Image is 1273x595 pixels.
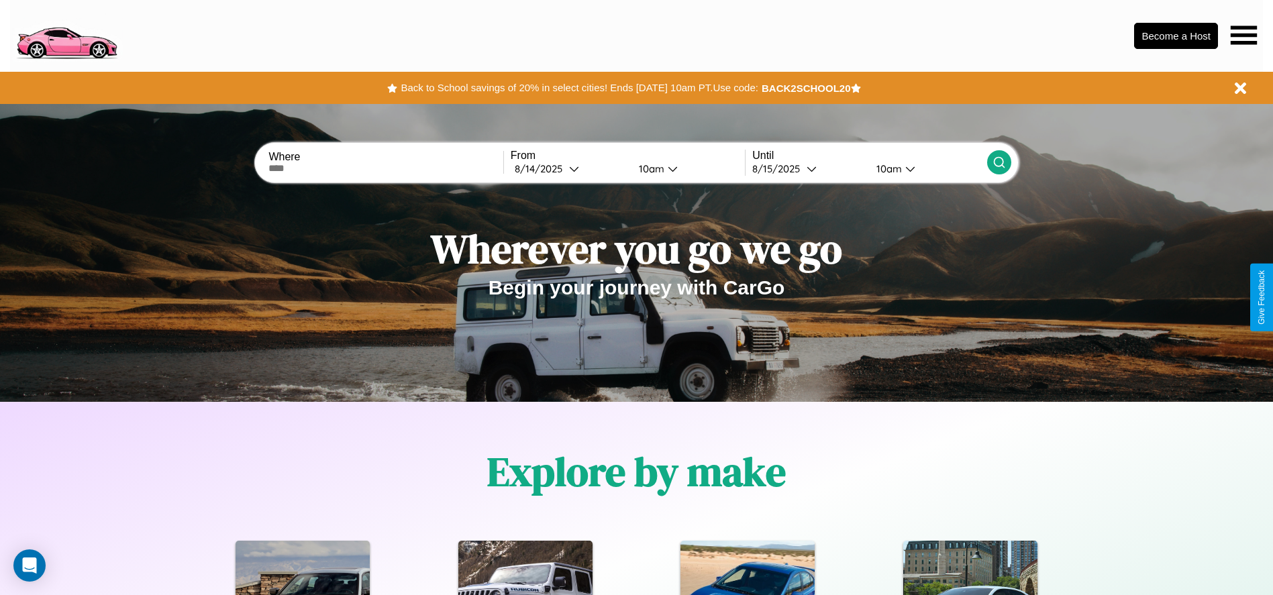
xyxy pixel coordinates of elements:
[752,162,807,175] div: 8 / 15 / 2025
[511,150,745,162] label: From
[487,444,786,499] h1: Explore by make
[511,162,628,176] button: 8/14/2025
[752,150,986,162] label: Until
[762,83,851,94] b: BACK2SCHOOL20
[1134,23,1218,49] button: Become a Host
[268,151,503,163] label: Where
[632,162,668,175] div: 10am
[13,549,46,582] div: Open Intercom Messenger
[866,162,987,176] button: 10am
[515,162,569,175] div: 8 / 14 / 2025
[10,7,123,62] img: logo
[870,162,905,175] div: 10am
[628,162,746,176] button: 10am
[397,78,761,97] button: Back to School savings of 20% in select cities! Ends [DATE] 10am PT.Use code:
[1257,270,1266,325] div: Give Feedback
